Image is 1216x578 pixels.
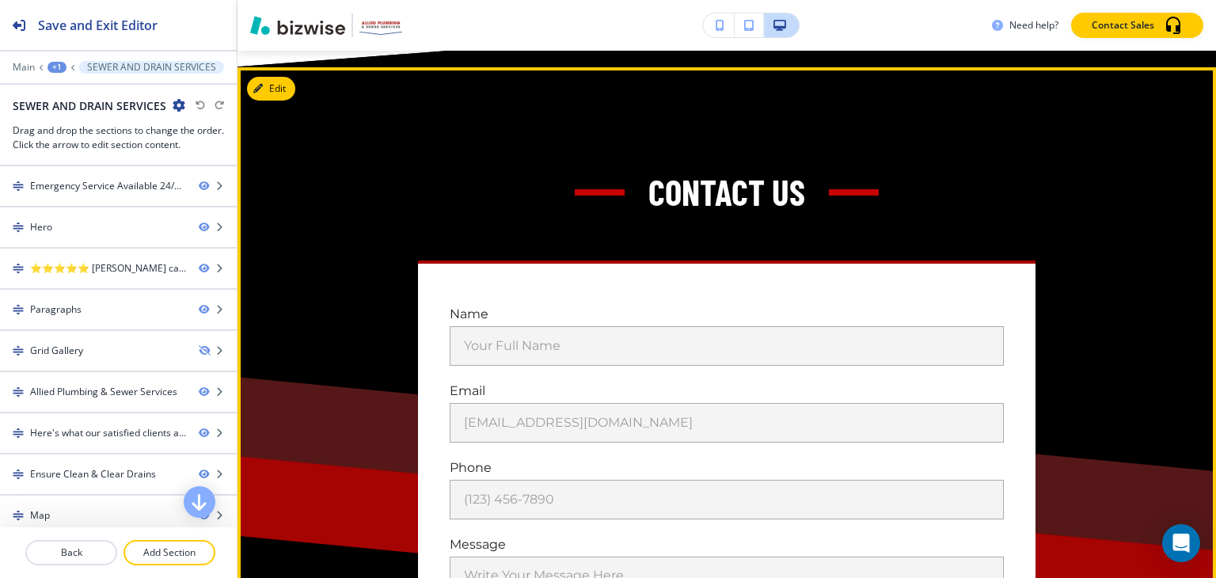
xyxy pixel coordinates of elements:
button: Edit [247,77,295,101]
img: Drag [13,181,24,192]
img: Drag [13,263,24,274]
p: Back [27,546,116,560]
button: +1 [47,62,66,73]
img: Bizwise Logo [250,16,345,35]
p: Contact Sales [1092,18,1154,32]
div: Map [30,508,50,523]
div: Grid Gallery [30,344,83,358]
div: Open Intercom Messenger [1162,524,1200,562]
h3: Need help? [1009,18,1058,32]
img: Drag [13,386,24,397]
button: Back [25,540,117,565]
div: Paragraphs [30,302,82,317]
h2: SEWER AND DRAIN SERVICES [13,97,166,114]
img: Drag [13,345,24,356]
button: Main [13,62,35,73]
div: Allied Plumbing & Sewer Services [30,385,177,399]
p: Add Section [125,546,214,560]
p: Name [450,305,1004,323]
img: Drag [13,304,24,315]
button: Contact Sales [1071,13,1203,38]
img: Your Logo [359,16,402,34]
img: Drag [13,469,24,480]
div: Here's what our satisfied clients are saying ...-1 [30,426,186,440]
p: SEWER AND DRAIN SERVICES [87,62,216,73]
p: Message [450,535,1004,553]
img: Drag [13,222,24,233]
div: ⭐⭐⭐⭐⭐ Steve came out the same day we called and was even able to arrive hours earlier than origin... [30,261,186,276]
h3: Drag and drop the sections to change the order. Click the arrow to edit section content. [13,124,224,152]
img: Drag [13,510,24,521]
p: Email [450,382,1004,400]
button: SEWER AND DRAIN SERVICES [79,61,224,74]
div: Emergency Service Available 24/7Call us for a free estimateOpen 24 hours(586) 204-6570 [30,179,186,193]
h3: Contact Us [648,169,805,216]
div: Hero [30,220,52,234]
div: Ensure Clean & Clear Drains [30,467,156,481]
p: Phone [450,458,1004,477]
img: Drag [13,428,24,439]
h2: Save and Exit Editor [38,16,158,35]
button: Add Section [123,540,215,565]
